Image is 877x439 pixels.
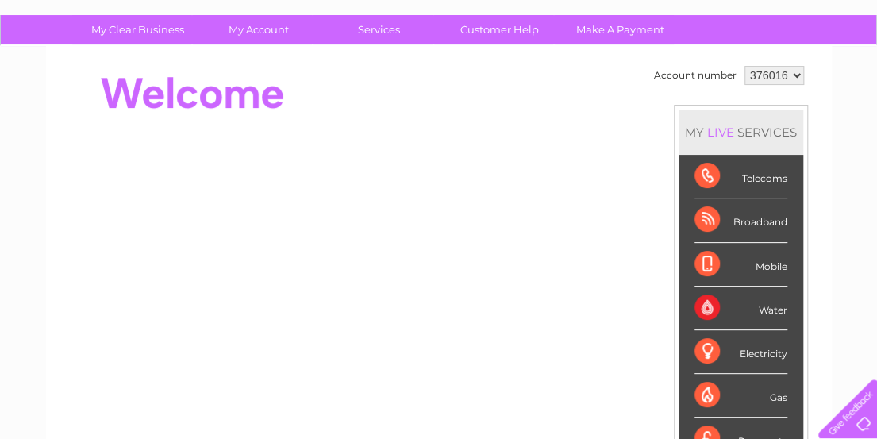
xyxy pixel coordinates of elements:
[739,67,762,79] a: Blog
[313,15,444,44] a: Services
[694,374,787,418] div: Gas
[694,155,787,198] div: Telecoms
[637,67,672,79] a: Energy
[694,330,787,374] div: Electricity
[434,15,565,44] a: Customer Help
[31,41,112,90] img: logo.png
[193,15,324,44] a: My Account
[598,67,628,79] a: Water
[578,8,687,28] a: 0333 014 3131
[682,67,729,79] a: Telecoms
[704,125,737,140] div: LIVE
[555,15,686,44] a: Make A Payment
[771,67,810,79] a: Contact
[694,287,787,330] div: Water
[64,9,814,77] div: Clear Business is a trading name of Verastar Limited (registered in [GEOGRAPHIC_DATA] No. 3667643...
[679,110,803,155] div: MY SERVICES
[694,198,787,242] div: Broadband
[650,62,740,89] td: Account number
[694,243,787,287] div: Mobile
[72,15,203,44] a: My Clear Business
[825,67,862,79] a: Log out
